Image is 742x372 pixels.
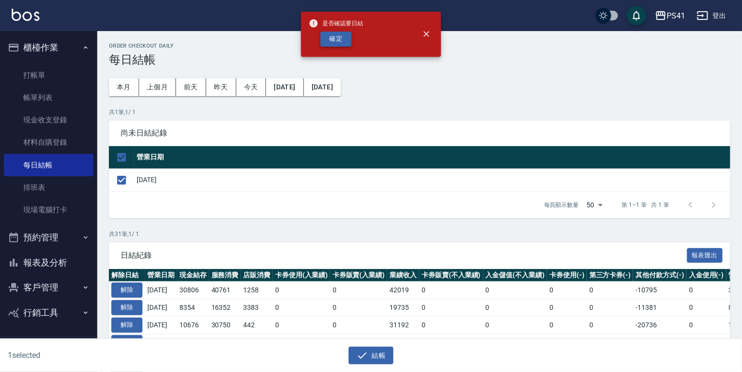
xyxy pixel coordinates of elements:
span: 尚未日結紀錄 [121,128,719,138]
td: 0 [330,282,388,299]
button: 解除 [111,318,142,333]
button: 確定 [320,32,352,47]
th: 營業日期 [145,269,177,282]
td: 18744 [177,334,209,351]
td: 0 [687,299,726,317]
th: 卡券販賣(入業績) [330,269,388,282]
th: 卡券販賣(不入業績) [419,269,483,282]
a: 材料自購登錄 [4,131,93,153]
td: 578 [241,334,273,351]
td: [DATE] [145,334,177,351]
button: 前天 [176,78,206,96]
td: 0 [419,316,483,334]
button: 報表及分析 [4,250,93,275]
td: 31192 [387,316,419,334]
td: 0 [419,282,483,299]
td: -10795 [633,282,687,299]
button: save [627,6,646,25]
td: 23359 [209,334,241,351]
button: PS41 [651,6,689,26]
button: 昨天 [206,78,236,96]
td: 1258 [241,282,273,299]
td: [DATE] [145,282,177,299]
td: -11381 [633,299,687,317]
p: 第 1–1 筆 共 1 筆 [622,201,669,209]
td: 442 [241,316,273,334]
h3: 每日結帳 [109,53,730,67]
a: 排班表 [4,176,93,199]
td: 0 [547,282,587,299]
td: 0 [483,299,548,317]
td: 40761 [209,282,241,299]
h6: 1 selected [8,349,184,361]
button: 報表匯出 [687,248,723,263]
td: 23937 [387,334,419,351]
button: 客戶管理 [4,275,93,300]
div: PS41 [667,10,685,22]
td: 0 [547,299,587,317]
td: 0 [587,282,634,299]
span: 日結紀錄 [121,251,687,260]
td: 0 [687,282,726,299]
p: 每頁顯示數量 [544,201,579,209]
td: 0 [547,316,587,334]
th: 卡券使用(-) [547,269,587,282]
img: Logo [12,9,39,21]
a: 報表匯出 [687,250,723,259]
td: 0 [273,299,330,317]
td: 0 [419,334,483,351]
button: 登出 [693,7,730,25]
td: 0 [587,299,634,317]
td: 0 [330,299,388,317]
button: close [416,23,437,45]
td: 0 [587,316,634,334]
p: 共 1 筆, 1 / 1 [109,108,730,117]
td: 0 [330,334,388,351]
td: 3383 [241,299,273,317]
td: [DATE] [134,169,730,191]
h2: Order checkout daily [109,43,730,49]
td: [DATE] [145,299,177,317]
td: 0 [483,334,548,351]
td: 10676 [177,316,209,334]
button: 解除 [111,335,142,350]
a: 每日結帳 [4,154,93,176]
td: 30750 [209,316,241,334]
a: 打帳單 [4,64,93,86]
a: 現金收支登錄 [4,109,93,131]
td: 19735 [387,299,419,317]
th: 入金儲值(不入業績) [483,269,548,282]
span: 是否確認要日結 [309,18,363,28]
td: -20736 [633,316,687,334]
th: 其他付款方式(-) [633,269,687,282]
th: 解除日結 [109,269,145,282]
th: 卡券使用(入業績) [273,269,330,282]
td: 42019 [387,282,419,299]
td: 0 [687,316,726,334]
a: 現場電腦打卡 [4,199,93,221]
p: 共 31 筆, 1 / 1 [109,230,730,238]
th: 第三方卡券(-) [587,269,634,282]
a: 帳單列表 [4,86,93,109]
div: 50 [583,192,606,218]
th: 現金結存 [177,269,209,282]
button: [DATE] [266,78,303,96]
td: 0 [273,334,330,351]
button: 今天 [236,78,266,96]
th: 服務消費 [209,269,241,282]
td: -4698 [633,334,687,351]
button: 上個月 [139,78,176,96]
button: 解除 [111,300,142,315]
td: 0 [483,316,548,334]
button: 櫃檯作業 [4,35,93,60]
td: 0 [419,299,483,317]
td: 0 [547,334,587,351]
td: 0 [273,282,330,299]
td: 0 [483,282,548,299]
th: 營業日期 [134,146,730,169]
th: 店販消費 [241,269,273,282]
button: 本月 [109,78,139,96]
button: 預約管理 [4,225,93,250]
td: 8354 [177,299,209,317]
td: 30806 [177,282,209,299]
